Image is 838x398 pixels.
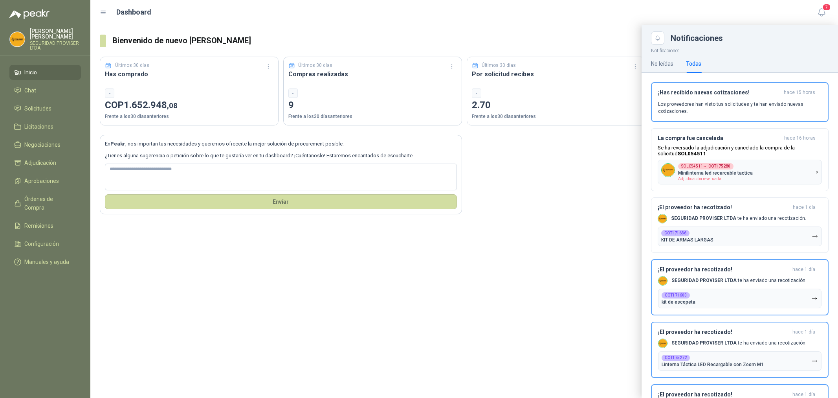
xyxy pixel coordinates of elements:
a: Solicitudes [9,101,81,116]
span: Licitaciones [24,122,53,131]
img: Logo peakr [9,9,50,19]
p: te ha enviado una recotización. [671,215,806,222]
b: COT171600 [665,293,687,297]
button: 7 [814,6,829,20]
img: Company Logo [658,214,667,223]
a: Adjudicación [9,155,81,170]
button: La compra fue canceladahace 16 horas Se ha reversado la adjudicación y cancelado la compra de la ... [651,128,829,191]
p: SEGURIDAD PROVISER LTDA [30,41,81,50]
span: hace 1 día [792,329,815,335]
h3: ¡El proveedor ha recotizado! [658,266,789,273]
span: 7 [822,4,831,11]
b: SEGURIDAD PROVISER LTDA [671,216,736,221]
span: Negociaciones [24,140,61,149]
h3: ¡El proveedor ha recotizado! [658,329,789,335]
button: ¡El proveedor ha recotizado!hace 1 día Company LogoSEGURIDAD PROVISER LTDA te ha enviado una reco... [651,197,829,253]
a: Aprobaciones [9,173,81,188]
div: SOL054511 → [678,163,733,170]
div: Notificaciones [671,34,829,42]
span: hace 1 día [793,204,816,211]
img: Company Logo [658,339,667,348]
h3: ¡El proveedor ha recotizado! [658,391,789,398]
div: Todas [686,59,701,68]
p: Linterna Táctica LED Recargable con Zoom M1 [662,362,764,367]
span: hace 1 día [792,391,815,398]
a: Configuración [9,236,81,251]
img: Company Logo [10,32,25,47]
span: Remisiones [24,221,53,230]
a: Inicio [9,65,81,80]
b: SEGURIDAD PROVISER LTDA [671,278,737,283]
span: Adjudicación [24,158,56,167]
span: hace 15 horas [784,89,815,96]
a: Licitaciones [9,119,81,134]
button: ¡Has recibido nuevas cotizaciones!hace 15 horas Los proveedores han visto tus solicitudes y te ha... [651,82,829,122]
h1: Dashboard [116,7,151,18]
p: te ha enviado una recotización. [671,277,807,284]
p: [PERSON_NAME] [PERSON_NAME] [30,28,81,39]
p: KIT DE ARMAS LARGAS [661,237,713,243]
button: COT171636KIT DE ARMAS LARGAS [658,227,822,246]
span: Órdenes de Compra [24,195,73,212]
p: kit de escopeta [662,299,695,305]
button: COT171600kit de escopeta [658,289,821,308]
span: hace 1 día [792,266,815,273]
h3: ¡Has recibido nuevas cotizaciones! [658,89,781,96]
b: COT171636 [664,231,686,235]
b: COT175272 [665,356,687,360]
b: COT175280 [708,164,730,168]
span: Inicio [24,68,37,77]
span: Solicitudes [24,104,51,113]
a: Manuales y ayuda [9,254,81,269]
span: Manuales y ayuda [24,258,69,266]
h3: ¡El proveedor ha recotizado! [658,204,790,211]
button: Company LogoSOL054511→COT175280Minilinterna led recarcable tacticaAdjudicación reversada [658,160,822,184]
p: Se ha reversado la adjudicación y cancelado la compra de la solicitud [658,145,822,157]
span: Adjudicación reversada [678,177,721,181]
div: No leídas [651,59,673,68]
button: Close [651,31,664,45]
a: Remisiones [9,218,81,233]
h3: La compra fue cancelada [658,135,781,142]
p: Notificaciones [642,45,838,55]
span: Configuración [24,240,59,248]
img: Company Logo [658,276,667,285]
span: Chat [24,86,36,95]
button: ¡El proveedor ha recotizado!hace 1 día Company LogoSEGURIDAD PROVISER LTDA te ha enviado una reco... [651,322,829,378]
button: COT175272Linterna Táctica LED Recargable con Zoom M1 [658,351,821,371]
b: SOL054511 [678,151,706,157]
p: te ha enviado una recotización. [671,340,807,346]
a: Chat [9,83,81,98]
p: Los proveedores han visto tus solicitudes y te han enviado nuevas cotizaciones. [658,101,821,115]
button: ¡El proveedor ha recotizado!hace 1 día Company LogoSEGURIDAD PROVISER LTDA te ha enviado una reco... [651,259,829,315]
span: hace 16 horas [784,135,816,142]
span: Aprobaciones [24,177,59,185]
a: Órdenes de Compra [9,192,81,215]
b: SEGURIDAD PROVISER LTDA [671,340,737,346]
img: Company Logo [662,164,675,177]
a: Negociaciones [9,137,81,152]
p: Minilinterna led recarcable tactica [678,170,753,176]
